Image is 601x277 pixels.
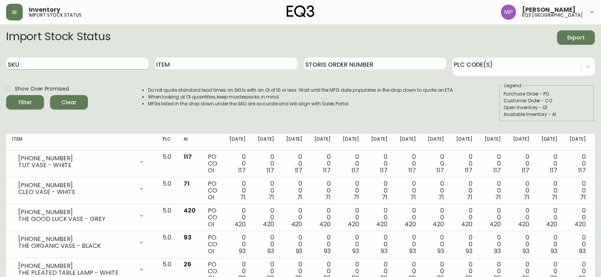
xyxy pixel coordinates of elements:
[56,98,82,107] span: Clear
[184,179,190,188] span: 71
[504,97,590,104] div: Customer Order - CO
[148,100,454,107] li: MFGs listed in the drop down under the SKU are accurate and will align with Sales Portal.
[208,180,217,201] div: PO CO
[570,207,586,228] div: 0 0
[148,94,454,100] li: When looking at OI quantities, keep masterpacks in mind.
[400,234,416,255] div: 0 0
[371,234,388,255] div: 0 0
[252,134,280,150] th: [DATE]
[504,91,590,97] div: Purchase Order - PO
[365,134,394,150] th: [DATE]
[229,180,246,201] div: 0 0
[428,207,444,228] div: 0 0
[485,153,501,174] div: 0 0
[376,220,388,228] span: 420
[438,193,444,202] span: 71
[229,153,246,174] div: 0 0
[296,247,303,255] span: 93
[18,182,134,189] div: [PHONE_NUMBER]
[541,207,558,228] div: 0 0
[18,189,134,196] div: CLEO VASE - WHITE
[184,233,191,242] span: 93
[258,153,274,174] div: 0 0
[291,220,303,228] span: 420
[563,33,589,42] span: Export
[522,7,576,13] span: [PERSON_NAME]
[323,166,331,175] span: 117
[6,95,44,110] button: Filter
[408,166,416,175] span: 117
[578,166,586,175] span: 117
[184,206,196,215] span: 420
[551,247,557,255] span: 93
[208,193,214,202] span: OI
[405,220,416,228] span: 420
[286,153,303,174] div: 0 0
[6,134,157,150] th: Item
[422,134,450,150] th: [DATE]
[15,85,69,93] span: Show Over Promised
[433,220,444,228] span: 420
[343,234,359,255] div: 0 0
[208,207,217,228] div: PO CO
[18,216,134,222] div: THE GOOD LUCK VASE - GREY
[240,193,246,202] span: 71
[371,180,388,201] div: 0 0
[267,166,274,175] span: 117
[523,247,529,255] span: 93
[450,134,479,150] th: [DATE]
[504,82,522,89] legend: Legend
[268,193,274,202] span: 71
[466,247,472,255] span: 93
[319,220,331,228] span: 420
[208,220,214,228] span: OI
[184,152,192,161] span: 117
[513,153,529,174] div: 0 0
[546,220,557,228] span: 420
[352,247,359,255] span: 93
[239,247,246,255] span: 93
[485,207,501,228] div: 0 0
[456,234,472,255] div: 0 0
[238,166,246,175] span: 117
[353,193,359,202] span: 71
[513,234,529,255] div: 0 0
[18,209,134,216] div: [PHONE_NUMBER]
[436,166,444,175] span: 117
[314,180,331,201] div: 0 0
[12,153,151,170] div: [PHONE_NUMBER]TUT VASE - WHITE
[18,263,134,269] div: [PHONE_NUMBER]
[18,155,134,162] div: [PHONE_NUMBER]
[148,87,454,94] li: Do not quote standard lead times on SKUs with an OI of 10 or less. Wait until the MFG date popula...
[234,220,246,228] span: 420
[428,180,444,201] div: 0 0
[297,193,303,202] span: 71
[229,234,246,255] div: 0 0
[280,134,309,150] th: [DATE]
[314,153,331,174] div: 0 0
[258,234,274,255] div: 0 0
[229,207,246,228] div: 0 0
[12,207,151,224] div: [PHONE_NUMBER]THE GOOD LUCK VASE - GREY
[157,134,177,150] th: PLC
[50,95,88,110] button: Clear
[382,193,388,202] span: 71
[258,207,274,228] div: 0 0
[394,134,422,150] th: [DATE]
[400,207,416,228] div: 0 0
[518,220,529,228] span: 420
[522,166,529,175] span: 117
[485,234,501,255] div: 0 0
[177,134,202,150] th: AI
[479,134,507,150] th: [DATE]
[507,134,535,150] th: [DATE]
[223,134,252,150] th: [DATE]
[494,247,501,255] span: 93
[579,247,586,255] span: 93
[456,180,472,201] div: 0 0
[524,193,529,202] span: 71
[380,166,388,175] span: 117
[286,180,303,201] div: 0 0
[490,220,501,228] span: 420
[157,204,177,231] td: 5.0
